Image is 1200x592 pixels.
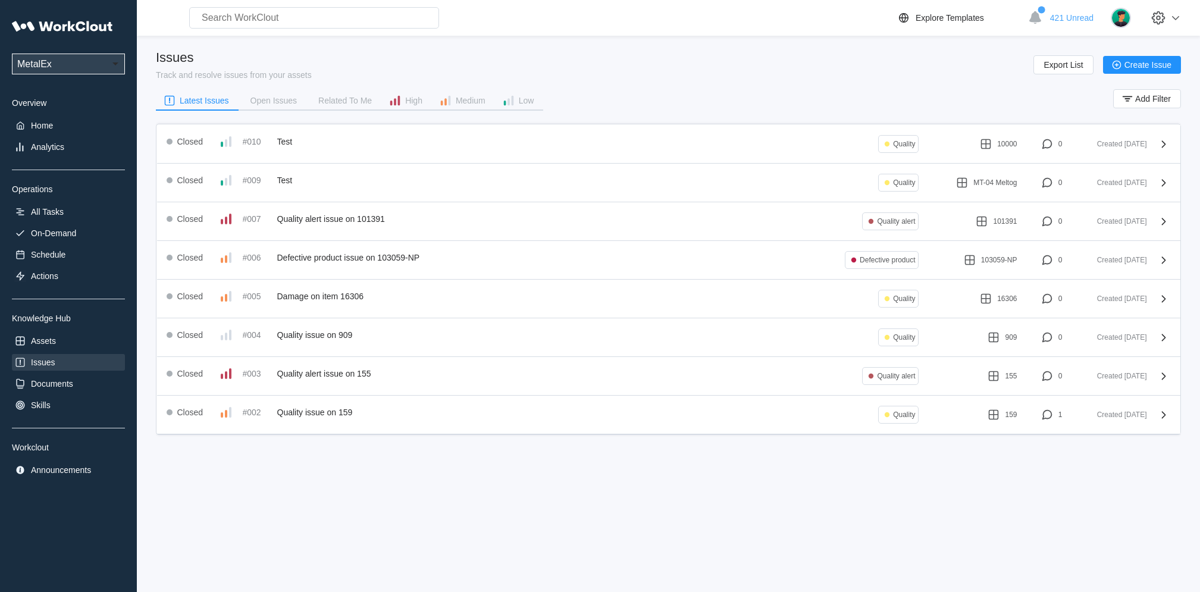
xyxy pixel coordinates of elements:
div: Created [DATE] [1082,256,1147,264]
div: Quality issue on 909 [277,330,353,340]
div: #005 [243,292,272,301]
div: Closed [177,408,203,417]
a: Closed#007Quality alert issue on 101391Quality alert1013910Created [DATE] [157,202,1180,241]
div: #002 [243,408,272,417]
div: Closed [177,176,203,185]
div: Skills [31,400,51,410]
input: Search WorkClout [189,7,439,29]
div: Related To Me [318,96,372,105]
div: Test [277,137,293,146]
a: Closed#003Quality alert issue on 155Quality alert1550Created [DATE] [157,357,1180,396]
a: Closed#010TestQuality100000Created [DATE] [157,125,1180,164]
a: Actions [12,268,125,284]
div: #009 [243,176,272,185]
div: Test [277,176,293,185]
div: Quality [893,140,915,148]
a: Skills [12,397,125,414]
div: Quality issue on 159 [277,408,353,417]
a: Explore Templates [897,11,1022,25]
div: Quality alert issue on 101391 [277,214,385,224]
div: 155 [1005,372,1017,380]
div: #007 [243,214,272,224]
div: Announcements [31,465,91,475]
div: Quality alert issue on 155 [277,369,371,378]
div: 0 [1058,178,1063,187]
button: Medium [432,92,495,109]
div: Created [DATE] [1082,372,1147,380]
a: Schedule [12,246,125,263]
div: Created [DATE] [1082,333,1147,342]
div: #003 [243,369,272,378]
div: Created [DATE] [1082,178,1147,187]
img: user.png [1111,8,1131,28]
div: Created [DATE] [1082,217,1147,225]
div: #006 [243,253,272,262]
div: Documents [31,379,73,389]
div: Issues [156,50,312,65]
div: All Tasks [31,207,64,217]
div: Schedule [31,250,65,259]
div: Created [DATE] [1082,295,1147,303]
span: Add Filter [1135,95,1171,103]
a: Closed#009TestQualityMT-04 Meltog0Created [DATE] [157,164,1180,202]
a: Closed#004Quality issue on 909Quality9090Created [DATE] [157,318,1180,357]
div: 159 [1005,411,1017,419]
div: Defective product issue on 103059-NP [277,253,420,262]
div: Open Issues [250,96,297,105]
div: Quality alert [877,372,915,380]
a: Announcements [12,462,125,478]
div: MT-04 Meltog [973,178,1017,187]
div: Defective product [860,256,915,264]
div: Workclout [12,443,125,452]
div: Closed [177,330,203,340]
span: Create Issue [1124,61,1171,69]
div: Knowledge Hub [12,314,125,323]
button: Export List [1033,55,1093,74]
div: 0 [1058,333,1063,342]
div: Analytics [31,142,64,152]
span: 421 Unread [1050,13,1094,23]
div: 1 [1058,411,1063,419]
div: 0 [1058,372,1063,380]
span: Export List [1044,61,1083,69]
div: Created [DATE] [1082,411,1147,419]
div: Issues [31,358,55,367]
div: Created [DATE] [1082,140,1147,148]
a: Closed#005Damage on item 16306Quality163060Created [DATE] [157,280,1180,318]
a: Home [12,117,125,134]
div: Low [519,96,534,105]
div: Explore Templates [916,13,984,23]
div: Latest Issues [180,96,229,105]
div: On-Demand [31,228,76,238]
a: Documents [12,375,125,392]
div: High [405,96,422,105]
button: Open Issues [239,92,307,109]
div: 101391 [993,217,1017,225]
a: Closed#002Quality issue on 159Quality1591Created [DATE] [157,396,1180,434]
a: On-Demand [12,225,125,242]
a: Assets [12,333,125,349]
div: 16306 [997,295,1017,303]
div: Damage on item 16306 [277,292,364,301]
div: Closed [177,292,203,301]
div: Quality [893,178,915,187]
button: High [381,92,432,109]
div: Quality [893,295,915,303]
div: 0 [1058,140,1063,148]
div: Track and resolve issues from your assets [156,70,312,80]
div: Quality alert [877,217,915,225]
button: Related To Me [306,92,381,109]
a: Closed#006Defective product issue on 103059-NPDefective product103059-NP0Created [DATE] [157,241,1180,280]
button: Low [495,92,544,109]
button: Create Issue [1103,56,1181,74]
div: 10000 [997,140,1017,148]
a: Issues [12,354,125,371]
div: Quality [893,333,915,342]
div: 909 [1005,333,1017,342]
div: Actions [31,271,58,281]
a: All Tasks [12,203,125,220]
div: Home [31,121,53,130]
div: #010 [243,137,272,146]
div: Closed [177,214,203,224]
div: Closed [177,369,203,378]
